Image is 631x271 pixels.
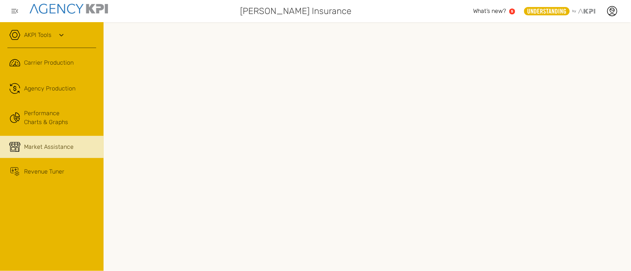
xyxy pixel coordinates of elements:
span: Revenue Tuner [24,167,64,176]
a: 5 [509,8,515,14]
span: [PERSON_NAME] Insurance [240,4,351,18]
span: Agency Production [24,84,75,93]
a: AKPI Tools [24,31,51,40]
span: Carrier Production [24,58,74,67]
text: 5 [511,9,513,13]
span: What’s new? [473,7,506,14]
span: Market Assistance [24,143,74,151]
img: agencykpi-logo-550x69-2d9e3fa8.png [30,4,108,14]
